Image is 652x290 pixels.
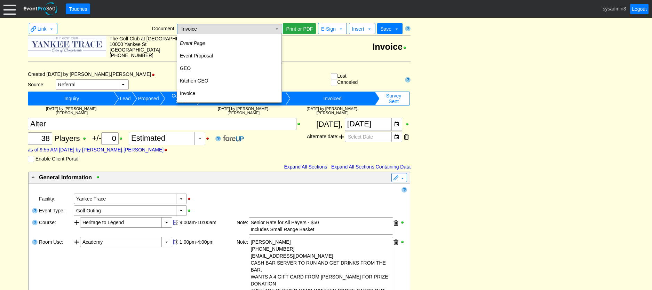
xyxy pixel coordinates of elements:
td: The Golf Club at [GEOGRAPHIC_DATA] 10000 Yankee St [GEOGRAPHIC_DATA] [PHONE_NUMBER] [106,36,197,58]
div: [PERSON_NAME] [PHONE_NUMBER] [EMAIL_ADDRESS][DOMAIN_NAME] [251,238,391,259]
span: sysadmin3 [603,6,626,11]
span: Print or PDF [285,25,314,32]
div: Course: [38,217,73,236]
div: Remove this date [404,132,409,142]
span: Insert [351,25,372,32]
td: [DATE] by [PERSON_NAME].[PERSON_NAME] [30,105,114,116]
div: Facility: [38,193,73,205]
div: Show Plus/Minus Count when printing; click to hide Plus/Minus Count when printing. [119,136,127,141]
tr: <i>Event Page</i> [177,37,281,49]
span: Change settings for this section [393,174,405,181]
label: Enable Client Portal [35,156,79,162]
div: Show Document Header when printing; click to hide Document Header when printing. [403,45,411,50]
span: Add another alternate date [339,132,344,142]
td: Kitchen GEO [177,75,281,87]
span: Save [380,26,391,32]
div: Remove room [393,237,398,248]
div: 1:00pm-4:00pm [180,239,235,245]
span: Touches [67,6,88,13]
div: Add course [74,217,80,235]
div: Lost Canceled [331,73,402,86]
span: Link [38,26,47,32]
td: Change status to Lead [119,92,132,105]
div: Menu: Click or 'Crtl+M' to toggle menu open/close [3,3,16,15]
div: Edit start & end times [178,237,236,247]
div: Hide Facility when printing; click to show Facility when printing. [187,196,195,201]
div: Hide Guest Count Stamp when printing; click to show Guest Count Stamp when printing. [164,148,172,152]
td: Event Proposal [177,49,281,62]
div: Note: [237,217,249,235]
span: +/- [92,134,129,142]
i: Event Page [180,40,205,46]
img: The Golf Club at Yankee Trace [28,36,106,57]
span: Players [54,134,80,143]
div: Created [DATE] by [PERSON_NAME].[PERSON_NAME] [28,69,180,79]
div: Document: [151,24,177,36]
img: This event is connected to foreUP customer 993141168 [223,135,244,142]
div: Show Course when printing; click to hide Course when printing. [400,220,406,225]
span: E-Sign [321,26,336,32]
div: Hide Status Bar when printing; click to show Status Bar when printing. [151,72,159,77]
div: Event Type: [38,205,73,217]
div: Show Event Title when printing; click to hide Event Title when printing. [296,122,304,126]
td: [DATE] by [PERSON_NAME].[PERSON_NAME] [202,105,286,116]
span: Select Date [347,132,374,142]
div: Show this item on timeline; click to toggle [172,217,178,228]
a: Expand All Sections Containing Data [331,164,411,170]
div: Show title when printing; click to hide title when printing. [96,175,104,180]
td: Change status to Survey Sent [380,92,408,105]
div: Source: [28,82,56,87]
td: Change status to Proposed [137,92,160,105]
div: WANTS A 4 GIFT CARD FROM [PERSON_NAME] FOR PRIZE DONATION [251,273,391,287]
a: Expand All Sections [284,164,327,170]
img: EventPro360 [23,1,59,17]
a: as of 9:55 AM [DATE] by [PERSON_NAME].[PERSON_NAME] [28,147,164,152]
div: Senior Rate for All Payers - $50 Includes Small Range Basket [251,219,391,233]
span: E-Sign [320,25,344,32]
div: Show this item on timeline; click to toggle [172,237,178,247]
td: Change status to Contract Sent [165,92,197,105]
div: CASH BAR SERVER TO RUN AND GET DRINKS FROM THE BAR. [251,259,391,273]
div: Show Guest Count when printing; click to hide Guest Count when printing. [82,136,90,141]
td: Invoice [197,36,411,58]
a: Logout [630,4,649,14]
div: General Information [30,173,380,181]
td: Change status to Invoiced [291,92,374,105]
div: Show Event Type when printing; click to hide Event Type when printing. [187,208,195,213]
td: GEO [177,62,281,75]
span: Link [31,25,55,32]
span: Save [379,25,399,32]
div: Show Event Date when printing; click to hide Event Date when printing. [405,122,411,127]
div: dijit_form_Select_1_menu [177,34,282,103]
td: Change status to Inquiry [30,92,114,105]
span: Invoice [182,25,197,32]
span: Touches [67,5,88,13]
span: Insert [352,26,364,32]
div: Remove course [393,218,398,228]
div: 9:00am-10:00am [180,220,235,225]
span: [DATE], [316,120,342,128]
td: Invoice [177,87,281,100]
div: Edit start & end times [178,217,236,228]
span: General Information [39,175,92,181]
div: Show Room Use when printing; click to hide Room Use when printing. [400,240,406,244]
div: Hide Guest Count Status when printing; click to show Guest Count Status when printing. [205,136,213,141]
td: [DATE] by [PERSON_NAME].[PERSON_NAME] [291,105,374,116]
div: Alternate date: [307,131,411,143]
